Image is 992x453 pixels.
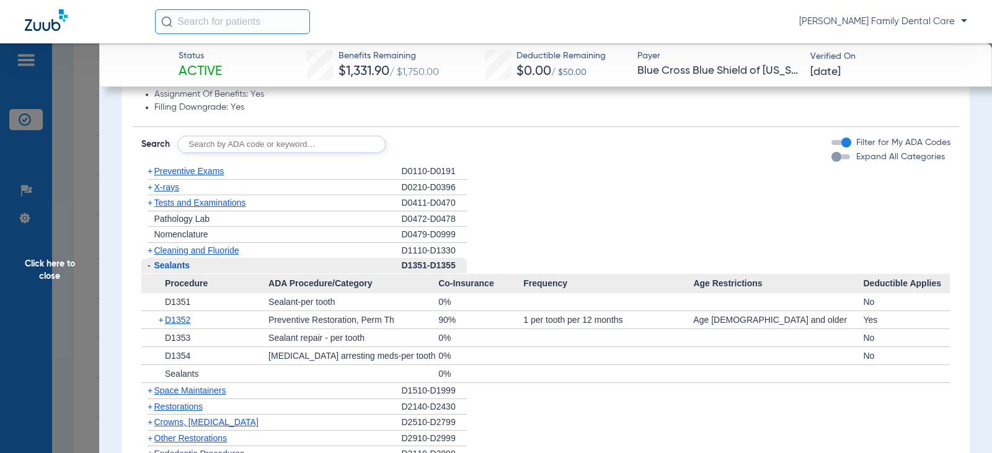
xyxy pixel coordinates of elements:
[154,402,203,411] span: Restorations
[179,50,222,63] span: Status
[863,311,950,328] div: Yes
[799,15,967,28] span: [PERSON_NAME] Family Dental Care
[438,274,523,294] span: Co-Insurance
[154,245,239,255] span: Cleaning and Fluoride
[154,166,224,176] span: Preventive Exams
[154,417,259,427] span: Crowns, [MEDICAL_DATA]
[438,365,523,382] div: 0%
[339,50,439,63] span: Benefits Remaining
[165,351,190,361] span: D1354
[402,243,467,258] div: D1110-D1330
[154,260,190,270] span: Sealants
[693,311,863,328] div: Age [DEMOGRAPHIC_DATA] and older
[438,293,523,310] div: 0%
[339,65,389,78] span: $1,331.90
[402,227,467,243] div: D0479-D0999
[402,258,467,274] div: D1351-D1355
[141,138,170,151] span: Search
[856,152,945,161] span: Expand All Categories
[177,136,386,153] input: Search by ADA code or keyword…
[268,274,438,294] span: ADA Procedure/Category
[148,433,153,443] span: +
[402,164,467,180] div: D0110-D0191
[438,329,523,346] div: 0%
[523,274,693,294] span: Frequency
[154,433,228,443] span: Other Restorations
[389,68,439,77] span: / $1,750.00
[810,50,972,63] span: Verified On
[148,417,153,427] span: +
[148,402,153,411] span: +
[523,311,693,328] div: 1 per tooth per 12 months
[141,274,269,294] span: Procedure
[161,16,172,27] img: Search Icon
[402,431,467,447] div: D2910-D2999
[154,198,246,208] span: Tests and Examinations
[148,260,151,270] span: -
[268,311,438,328] div: Preventive Restoration, Perm Th
[810,64,841,80] span: [DATE]
[165,369,198,379] span: Sealants
[154,182,179,192] span: X-rays
[154,102,950,113] li: Filling Downgrade: Yes
[148,166,153,176] span: +
[179,63,222,81] span: Active
[438,347,523,364] div: 0%
[159,311,166,328] span: +
[148,385,153,395] span: +
[438,311,523,328] div: 90%
[148,182,153,192] span: +
[854,136,950,149] label: Filter for My ADA Codes
[268,329,438,346] div: Sealant repair - per tooth
[165,297,190,307] span: D1351
[165,333,190,343] span: D1353
[863,329,950,346] div: No
[637,63,799,79] span: Blue Cross Blue Shield of [US_STATE]
[402,399,467,415] div: D2140-D2430
[402,383,467,399] div: D1510-D1999
[402,195,467,211] div: D0411-D0470
[25,9,68,31] img: Zuub Logo
[863,274,950,294] span: Deductible Applies
[268,347,438,364] div: [MEDICAL_DATA] arresting meds-per tooth
[551,68,587,77] span: / $50.00
[148,245,153,255] span: +
[693,274,863,294] span: Age Restrictions
[863,293,950,310] div: No
[154,214,210,224] span: Pathology Lab
[402,211,467,227] div: D0472-D0478
[863,347,950,364] div: No
[268,293,438,310] div: Sealant-per tooth
[516,65,551,78] span: $0.00
[154,229,208,239] span: Nomenclature
[402,180,467,196] div: D0210-D0396
[155,9,310,34] input: Search for patients
[516,50,606,63] span: Deductible Remaining
[154,89,950,100] li: Assignment Of Benefits: Yes
[154,385,226,395] span: Space Maintainers
[148,198,153,208] span: +
[165,315,190,325] span: D1352
[402,415,467,431] div: D2510-D2799
[637,50,799,63] span: Payer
